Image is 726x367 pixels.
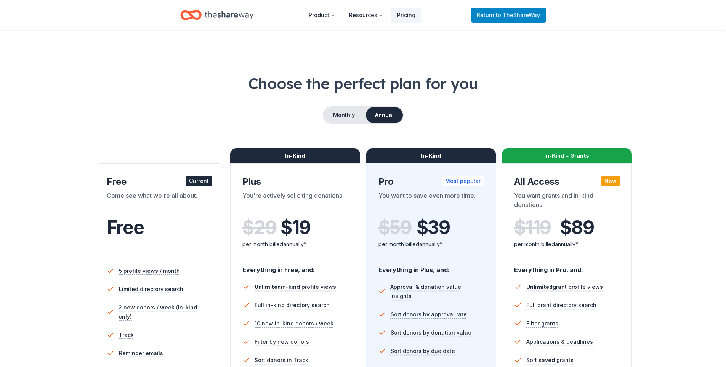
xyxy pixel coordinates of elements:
[343,8,389,23] button: Resources
[514,240,620,249] div: per month billed annually*
[378,240,484,249] div: per month billed annually*
[255,337,309,346] span: Filter by new donors
[255,284,336,290] span: in-kind profile views
[391,328,471,337] span: Sort donors by donation value
[324,107,364,123] button: Monthly
[119,349,163,358] span: Reminder emails
[514,259,620,275] div: Everything in Pro, and:
[366,148,496,163] div: In-Kind
[280,217,310,238] span: $ 19
[303,6,421,24] nav: Main
[526,284,553,290] span: Unlimited
[255,356,308,365] span: Sort donors in Track
[514,191,620,212] div: You want grants and in-kind donations!
[255,301,330,310] span: Full in-kind directory search
[242,176,348,188] div: Plus
[526,284,603,290] span: grant profile views
[230,148,360,163] div: In-Kind
[180,6,253,24] a: Home
[186,176,212,186] div: Current
[391,310,467,319] span: Sort donors by approval rate
[391,346,455,356] span: Sort donors by due date
[119,285,183,294] span: Limited directory search
[242,191,348,212] div: You're actively soliciting donations.
[255,284,281,290] span: Unlimited
[477,11,540,20] span: Return
[303,8,341,23] button: Product
[255,319,333,328] span: 10 new in-kind donors / week
[366,107,403,123] button: Annual
[471,8,546,23] a: Returnto TheShareWay
[378,176,484,188] div: Pro
[107,216,144,239] span: Free
[601,176,620,186] div: New
[107,176,212,188] div: Free
[378,191,484,212] div: You want to save even more time.
[391,8,421,23] a: Pricing
[442,176,484,186] div: Most popular
[30,73,696,94] h1: Choose the perfect plan for you
[417,217,450,238] span: $ 39
[514,176,620,188] div: All Access
[496,12,540,18] span: to TheShareWay
[242,240,348,249] div: per month billed annually*
[560,217,594,238] span: $ 89
[119,266,180,276] span: 5 profile views / month
[390,282,484,301] span: Approval & donation value insights
[526,301,596,310] span: Full grant directory search
[119,303,212,321] span: 2 new donors / week (in-kind only)
[119,330,134,340] span: Track
[242,259,348,275] div: Everything in Free, and:
[107,191,212,212] div: Come see what we're all about.
[502,148,632,163] div: In-Kind + Grants
[526,356,574,365] span: Sort saved grants
[526,319,558,328] span: Filter grants
[526,337,593,346] span: Applications & deadlines
[378,259,484,275] div: Everything in Plus, and:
